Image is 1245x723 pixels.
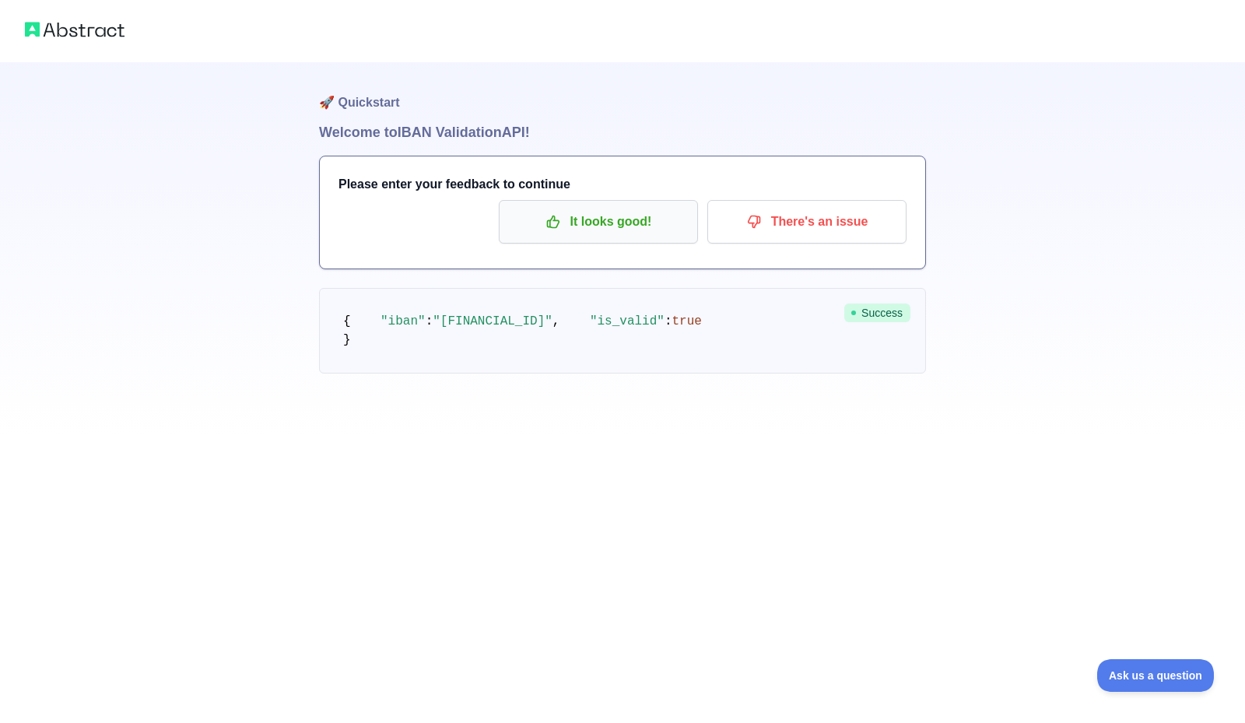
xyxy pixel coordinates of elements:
[552,314,560,328] span: ,
[343,314,351,328] span: {
[338,175,907,194] h3: Please enter your feedback to continue
[343,314,702,347] code: }
[510,209,686,235] p: It looks good!
[381,314,426,328] span: "iban"
[1097,659,1214,692] iframe: Toggle Customer Support
[433,314,552,328] span: "[FINANCIAL_ID]"
[665,314,672,328] span: :
[672,314,702,328] span: true
[319,62,926,121] h1: 🚀 Quickstart
[25,19,124,40] img: Abstract logo
[590,314,665,328] span: "is_valid"
[707,200,907,244] button: There's an issue
[499,200,698,244] button: It looks good!
[719,209,895,235] p: There's an issue
[426,314,433,328] span: :
[844,304,910,322] span: Success
[319,121,926,143] h1: Welcome to IBAN Validation API!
